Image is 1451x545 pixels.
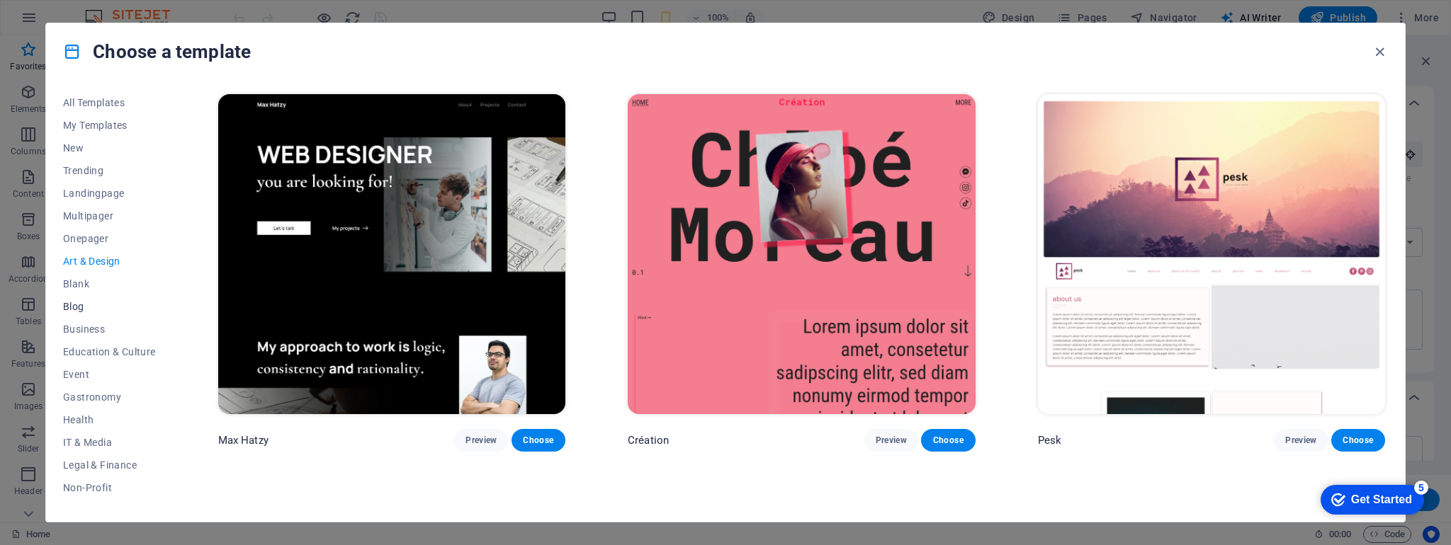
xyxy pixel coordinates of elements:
[63,114,156,137] button: My Templates
[63,120,156,131] span: My Templates
[63,159,156,182] button: Trending
[465,435,497,446] span: Preview
[63,233,156,244] span: Onepager
[63,97,156,108] span: All Templates
[42,16,103,28] div: Get Started
[1285,435,1316,446] span: Preview
[1331,429,1385,452] button: Choose
[63,278,156,289] span: Blank
[1274,429,1328,452] button: Preview
[63,210,156,222] span: Multipager
[1038,433,1062,447] p: Pesk
[876,435,907,446] span: Preview
[864,429,918,452] button: Preview
[63,431,156,454] button: IT & Media
[218,94,565,414] img: Max Hatzy
[63,137,156,159] button: New
[63,250,156,272] button: Art & Design
[1038,94,1385,414] img: Pesk
[63,256,156,267] span: Art & Design
[63,369,156,380] span: Event
[63,40,251,63] h4: Choose a template
[63,414,156,425] span: Health
[63,437,156,448] span: IT & Media
[63,391,156,403] span: Gastronomy
[63,363,156,386] button: Event
[63,165,156,176] span: Trending
[63,476,156,499] button: Non-Profit
[63,227,156,250] button: Onepager
[1343,435,1374,446] span: Choose
[63,91,156,114] button: All Templates
[218,433,269,447] p: Max Hatzy
[11,7,115,37] div: Get Started 5 items remaining, 0% complete
[63,408,156,431] button: Health
[105,3,119,17] div: 5
[63,499,156,522] button: Performance
[628,94,975,414] img: Création
[63,301,156,312] span: Blog
[454,429,508,452] button: Preview
[63,142,156,154] span: New
[628,433,669,447] p: Création
[523,435,554,446] span: Choose
[63,295,156,318] button: Blog
[63,346,156,357] span: Education & Culture
[63,340,156,363] button: Education & Culture
[63,205,156,227] button: Multipager
[63,459,156,471] span: Legal & Finance
[63,454,156,476] button: Legal & Finance
[63,188,156,199] span: Landingpage
[63,182,156,205] button: Landingpage
[63,386,156,408] button: Gastronomy
[932,435,964,446] span: Choose
[63,482,156,493] span: Non-Profit
[512,429,565,452] button: Choose
[921,429,975,452] button: Choose
[63,272,156,295] button: Blank
[63,323,156,335] span: Business
[63,318,156,340] button: Business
